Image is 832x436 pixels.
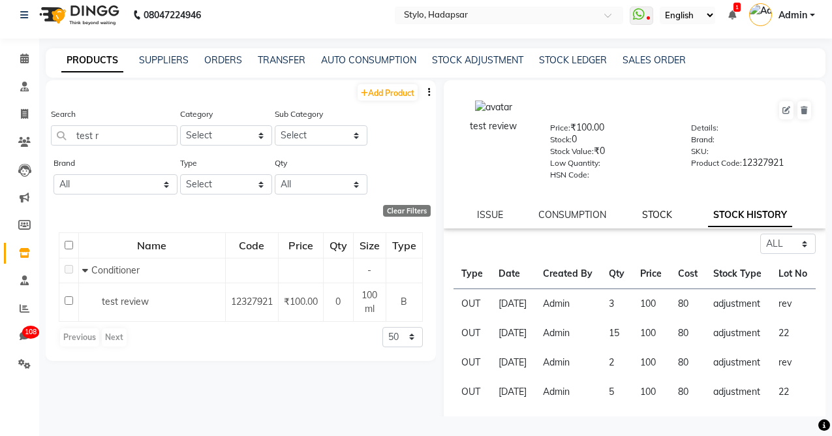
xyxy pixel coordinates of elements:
th: Price [632,259,670,289]
td: adjustment [705,289,771,319]
td: Admin [535,407,601,436]
th: Date [491,259,535,289]
span: 108 [22,326,39,339]
td: 80 [670,407,706,436]
a: SUPPLIERS [139,54,189,66]
td: [DATE] [491,348,535,377]
td: 20 [601,407,632,436]
td: 100 [632,348,670,377]
span: Collapse Row [82,264,91,276]
a: TRANSFER [258,54,305,66]
label: Sub Category [275,108,323,120]
a: STOCK HISTORY [708,204,792,227]
div: Price [279,234,322,257]
td: 80 [670,319,706,348]
td: 80 [670,348,706,377]
a: PRODUCTS [61,49,123,72]
span: 0 [335,296,341,307]
td: 100 [632,377,670,407]
th: Created By [535,259,601,289]
label: Price: [550,122,570,134]
div: Clear Filters [383,205,431,217]
a: 1 [728,9,736,21]
td: Admin [535,319,601,348]
div: 0 [550,132,671,151]
td: IN [454,407,491,436]
label: Stock: [550,134,572,146]
label: Stock Value: [550,146,594,157]
span: B [401,296,407,307]
td: rev [771,289,816,319]
label: Brand: [691,134,715,146]
label: Product Code: [691,157,742,169]
a: SALES ORDER [623,54,686,66]
span: Admin [778,8,807,22]
a: STOCK [642,209,672,221]
input: Search by product name or code [51,125,177,146]
td: 5 [601,377,632,407]
td: rev [771,348,816,377]
a: ORDERS [204,54,242,66]
span: 1 [733,3,741,12]
div: Name [80,234,224,257]
td: 100 [632,289,670,319]
td: adjustment [705,377,771,407]
th: Lot No [771,259,816,289]
td: 80 [670,377,706,407]
label: Search [51,108,76,120]
div: ₹100.00 [550,121,671,139]
th: Type [454,259,491,289]
label: SKU: [691,146,709,157]
a: AUTO CONSUMPTION [321,54,416,66]
td: OUT [454,348,491,377]
label: Brand [54,157,75,169]
td: 15 [601,319,632,348]
label: Category [180,108,213,120]
label: Details: [691,122,718,134]
td: 3 [601,289,632,319]
span: 100 ml [362,289,377,315]
div: Qty [324,234,352,257]
a: Add Product [358,84,418,101]
td: OUT [454,289,491,319]
td: Admin [535,289,601,319]
td: 22 [771,319,816,348]
div: Size [354,234,385,257]
div: Type [387,234,422,257]
td: new stock [705,407,771,436]
a: STOCK LEDGER [539,54,607,66]
div: Code [226,234,277,257]
td: [DATE] [491,319,535,348]
a: STOCK ADJUSTMENT [432,54,523,66]
td: 80 [670,289,706,319]
td: 2 [601,348,632,377]
label: Low Quantity: [550,157,600,169]
img: Admin [749,3,772,26]
div: test review [457,119,531,133]
span: test review [102,296,149,307]
label: HSN Code: [550,169,589,181]
th: Cost [670,259,706,289]
td: adjustment [705,348,771,377]
td: [DATE] [491,377,535,407]
td: 100 [632,319,670,348]
td: OUT [454,377,491,407]
div: 12327921 [691,156,812,174]
td: [DATE] [491,407,535,436]
td: 22 [771,407,816,436]
td: Admin [535,377,601,407]
a: ISSUE [477,209,503,221]
span: Conditioner [91,264,140,276]
th: Qty [601,259,632,289]
td: Admin [535,348,601,377]
td: 22 [771,377,816,407]
label: Qty [275,157,287,169]
label: Type [180,157,197,169]
div: ₹0 [550,144,671,163]
td: adjustment [705,319,771,348]
th: Stock Type [705,259,771,289]
span: - [367,264,371,276]
a: 108 [4,326,35,347]
td: OUT [454,319,491,348]
img: avatar [475,101,512,114]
